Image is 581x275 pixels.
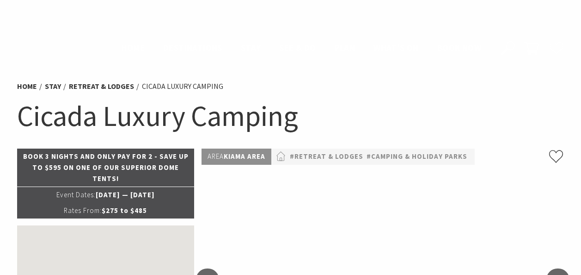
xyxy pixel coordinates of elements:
[17,97,564,135] h1: Cicada Luxury Camping
[290,151,363,162] a: #Retreat & Lodges
[335,42,355,53] span: Plan
[121,42,145,53] span: Home
[202,149,271,165] p: Kiama Area
[241,42,261,53] span: Stay
[373,42,419,53] span: What’s On
[163,42,222,53] span: Destinations
[437,42,481,53] span: Book now
[367,151,467,162] a: #Camping & Holiday Parks
[56,190,96,199] span: Event Dates:
[64,206,102,215] span: Rates From:
[208,152,224,161] span: Area
[17,149,195,187] p: Book 3 nights and only pay for 2 - save up to $595 on one of our superior dome tents!
[112,41,490,56] nav: Main Menu
[17,187,195,203] p: [DATE] — [DATE]
[279,42,316,53] span: See & Do
[17,203,195,219] p: $275 to $485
